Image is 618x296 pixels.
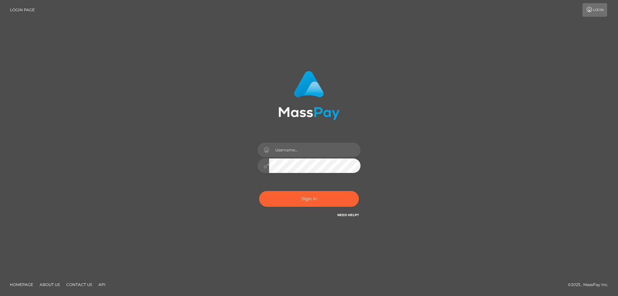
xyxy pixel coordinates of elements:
img: MassPay Login [278,71,340,120]
a: Homepage [7,280,36,290]
input: Username... [269,143,360,157]
a: API [96,280,108,290]
button: Sign in [259,191,359,207]
a: Need Help? [337,213,359,217]
div: © 2025 , MassPay Inc. [568,281,613,288]
a: Login [583,3,607,17]
a: About Us [37,280,62,290]
a: Contact Us [64,280,95,290]
a: Login Page [10,3,35,17]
